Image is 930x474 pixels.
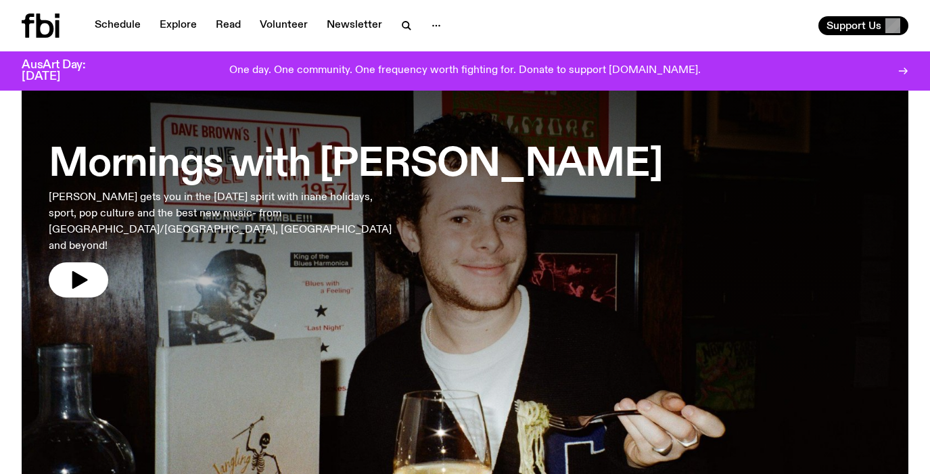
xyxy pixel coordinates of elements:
[827,20,881,32] span: Support Us
[152,16,205,35] a: Explore
[252,16,316,35] a: Volunteer
[49,133,663,298] a: Mornings with [PERSON_NAME][PERSON_NAME] gets you in the [DATE] spirit with inane holidays, sport...
[818,16,908,35] button: Support Us
[319,16,390,35] a: Newsletter
[87,16,149,35] a: Schedule
[22,60,108,82] h3: AusArt Day: [DATE]
[208,16,249,35] a: Read
[49,146,663,184] h3: Mornings with [PERSON_NAME]
[229,65,701,77] p: One day. One community. One frequency worth fighting for. Donate to support [DOMAIN_NAME].
[49,189,395,254] p: [PERSON_NAME] gets you in the [DATE] spirit with inane holidays, sport, pop culture and the best ...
